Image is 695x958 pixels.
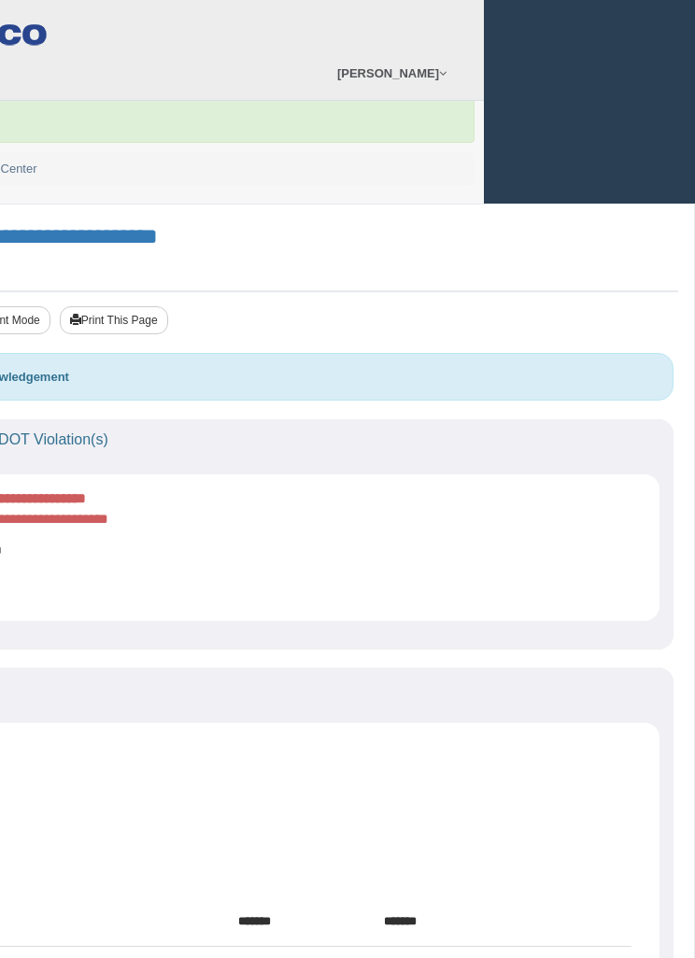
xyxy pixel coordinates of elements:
[60,306,168,334] button: Print This Page
[328,47,456,100] a: [PERSON_NAME]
